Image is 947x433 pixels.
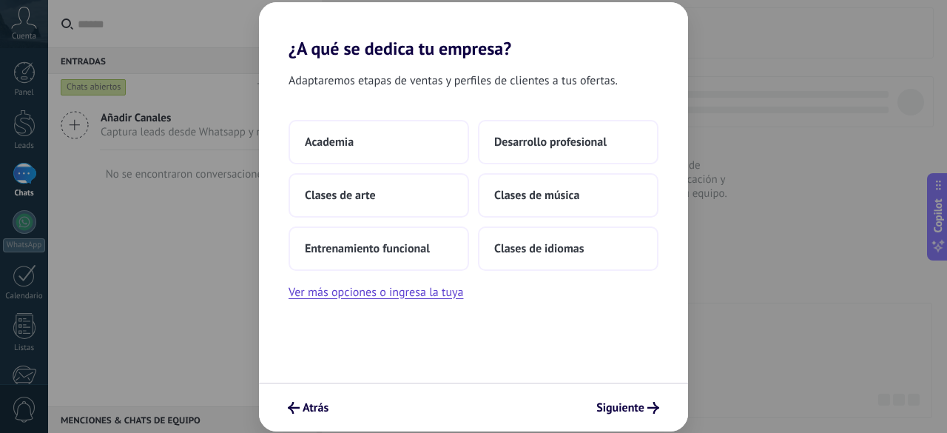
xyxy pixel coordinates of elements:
[494,135,607,150] span: Desarrollo profesional
[289,71,618,90] span: Adaptaremos etapas de ventas y perfiles de clientes a tus ofertas.
[305,135,354,150] span: Academia
[303,403,328,413] span: Atrás
[305,241,430,256] span: Entrenamiento funcional
[305,188,376,203] span: Clases de arte
[478,226,658,271] button: Clases de idiomas
[494,188,579,203] span: Clases de música
[478,120,658,164] button: Desarrollo profesional
[281,395,335,420] button: Atrás
[289,120,469,164] button: Academia
[289,283,463,302] button: Ver más opciones o ingresa la tuya
[494,241,584,256] span: Clases de idiomas
[259,2,688,59] h2: ¿A qué se dedica tu empresa?
[596,403,644,413] span: Siguiente
[478,173,658,218] button: Clases de música
[289,173,469,218] button: Clases de arte
[289,226,469,271] button: Entrenamiento funcional
[590,395,666,420] button: Siguiente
